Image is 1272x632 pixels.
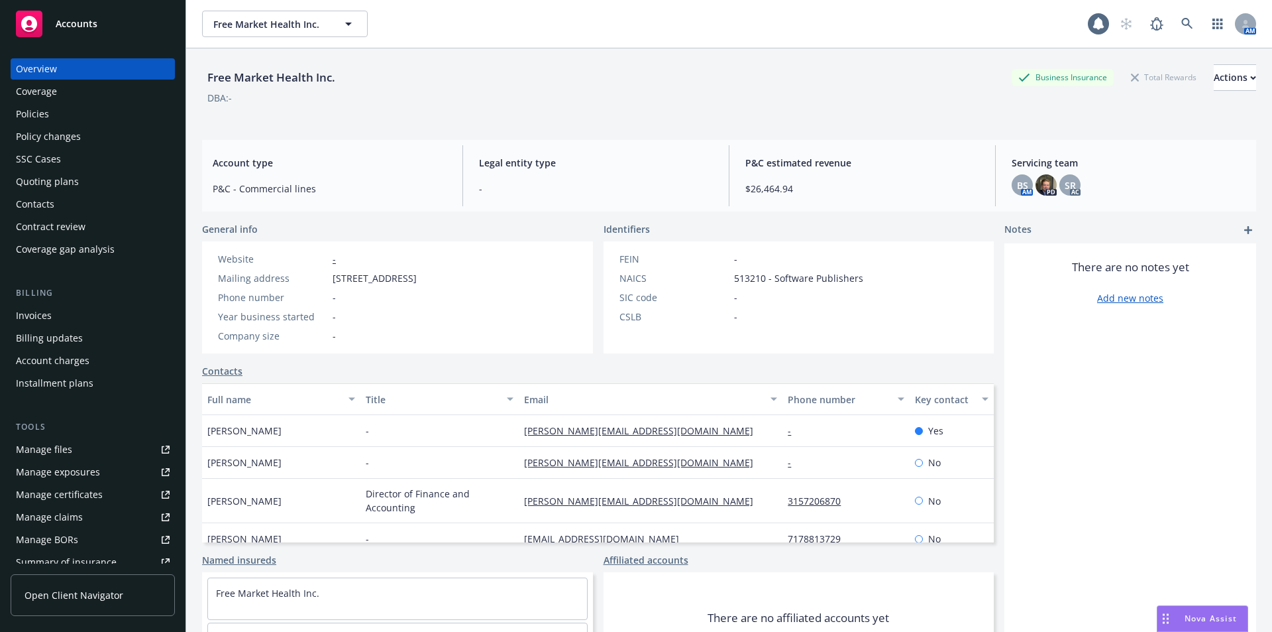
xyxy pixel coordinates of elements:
span: Identifiers [604,222,650,236]
a: Free Market Health Inc. [216,587,319,600]
a: Manage files [11,439,175,460]
span: - [333,329,336,343]
a: [PERSON_NAME][EMAIL_ADDRESS][DOMAIN_NAME] [524,456,764,469]
button: Full name [202,383,360,415]
div: FEIN [619,252,729,266]
a: Manage exposures [11,462,175,483]
div: Tools [11,420,175,434]
div: Coverage [16,81,57,102]
span: There are no affiliated accounts yet [708,610,889,626]
span: No [928,456,941,470]
a: Summary of insurance [11,552,175,573]
span: Accounts [56,19,97,29]
span: General info [202,222,258,236]
span: Open Client Navigator [25,588,123,602]
span: - [333,290,336,304]
button: Title [360,383,519,415]
div: Quoting plans [16,171,79,192]
span: P&C - Commercial lines [213,182,447,196]
div: Invoices [16,305,52,326]
a: Billing updates [11,328,175,349]
span: - [479,182,713,196]
span: [PERSON_NAME] [207,494,282,508]
div: Free Market Health Inc. [202,69,341,86]
span: P&C estimated revenue [745,156,979,170]
a: - [788,456,802,469]
a: Search [1174,11,1200,37]
a: Start snowing [1113,11,1139,37]
div: Overview [16,58,57,80]
span: [STREET_ADDRESS] [333,271,417,285]
span: Legal entity type [479,156,713,170]
div: SIC code [619,290,729,304]
div: Policy changes [16,126,81,147]
div: Full name [207,393,341,407]
a: Overview [11,58,175,80]
a: Manage claims [11,507,175,528]
span: - [366,532,369,546]
span: Servicing team [1012,156,1245,170]
a: Contacts [11,194,175,215]
div: CSLB [619,310,729,324]
a: Coverage [11,81,175,102]
div: Email [524,393,763,407]
div: Manage exposures [16,462,100,483]
span: - [366,424,369,438]
div: Total Rewards [1124,69,1203,86]
span: - [734,252,737,266]
a: [PERSON_NAME][EMAIL_ADDRESS][DOMAIN_NAME] [524,424,764,437]
a: Contract review [11,216,175,237]
div: Phone number [788,393,889,407]
span: SR [1065,178,1076,192]
div: Manage files [16,439,72,460]
div: SSC Cases [16,149,61,170]
a: 7178813729 [788,533,851,545]
span: - [734,290,737,304]
div: Website [218,252,327,266]
div: Manage certificates [16,484,103,505]
div: Account charges [16,350,89,371]
span: $26,464.94 [745,182,979,196]
a: Manage certificates [11,484,175,505]
span: - [333,310,336,324]
button: Email [519,383,782,415]
div: Billing [11,286,175,300]
span: [PERSON_NAME] [207,424,282,438]
div: Phone number [218,290,327,304]
a: 3157206870 [788,495,851,507]
a: Account charges [11,350,175,371]
a: - [788,424,802,437]
div: Key contact [915,393,974,407]
a: Add new notes [1097,291,1163,305]
a: Report a Bug [1143,11,1170,37]
span: Nova Assist [1185,613,1237,624]
div: Title [366,393,499,407]
a: [EMAIL_ADDRESS][DOMAIN_NAME] [524,533,690,545]
div: Company size [218,329,327,343]
div: Year business started [218,310,327,324]
img: photo [1035,174,1057,196]
span: 513210 - Software Publishers [734,271,863,285]
a: Quoting plans [11,171,175,192]
button: Nova Assist [1157,605,1248,632]
a: Affiliated accounts [604,553,688,567]
a: Policies [11,103,175,125]
span: Free Market Health Inc. [213,17,328,31]
div: Billing updates [16,328,83,349]
a: - [333,253,336,265]
a: Invoices [11,305,175,326]
span: - [734,310,737,324]
span: [PERSON_NAME] [207,532,282,546]
a: SSC Cases [11,149,175,170]
div: Coverage gap analysis [16,239,115,260]
a: Contacts [202,364,242,378]
div: Policies [16,103,49,125]
button: Key contact [910,383,994,415]
a: Coverage gap analysis [11,239,175,260]
div: Installment plans [16,373,93,394]
span: [PERSON_NAME] [207,456,282,470]
div: Drag to move [1157,606,1174,631]
span: BS [1017,178,1028,192]
span: Notes [1004,222,1032,238]
div: Actions [1214,65,1256,90]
